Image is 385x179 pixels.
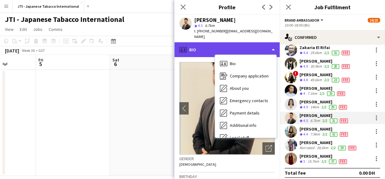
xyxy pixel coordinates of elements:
div: Payment details [215,107,276,119]
div: 49.6km [309,77,323,83]
div: Additional info [215,119,276,131]
div: GST [38,48,45,53]
span: 5 [37,60,43,68]
button: Brand Ambassador [285,18,324,23]
div: 37 [329,159,336,164]
div: Open photos pop-in [262,142,275,155]
div: [DATE] [5,48,19,54]
span: 4.9 [303,64,308,69]
a: Comms [46,25,65,33]
div: Crew has different fees then in role [340,77,351,83]
app-skills-label: 2/2 [324,77,329,82]
span: Fee [340,132,348,137]
span: Fee [348,146,356,150]
a: View [2,25,16,33]
app-skills-label: 2/2 [324,50,329,55]
span: Fee [342,64,350,69]
div: Bio [174,42,280,57]
div: Emergency contacts [215,94,276,107]
div: Company application [215,70,276,82]
div: About you [215,82,276,94]
span: Emergency contacts [230,98,268,103]
span: Fee [342,51,350,55]
span: 6.7km [204,23,216,28]
app-skills-label: 2/2 [322,105,326,109]
span: 4.9 [303,105,308,109]
div: 15.7km [306,159,320,164]
div: 14km [309,105,320,110]
span: Fee [340,119,348,123]
span: 6 [112,60,119,68]
div: [PERSON_NAME] [300,58,351,64]
span: ! [293,71,298,76]
span: Fri [38,57,43,63]
div: Crew has different fees then in role [339,132,349,137]
a: Jobs [31,25,45,33]
a: Edit [17,25,29,33]
div: Zakaria El Rifai [300,45,351,50]
div: Crew has different fees then in role [336,91,346,96]
span: 4.4 [303,132,308,136]
div: 31 [330,119,337,123]
div: 29.6km [309,50,323,56]
div: [PERSON_NAME] [300,153,348,159]
app-skills-label: 2/2 [322,159,326,164]
div: 32 [330,132,337,137]
div: Total fee [285,170,306,176]
span: Payment details [230,110,260,116]
span: Jobs [33,27,42,32]
div: Crew has different fees then in role [340,50,351,56]
span: Bio [230,61,236,66]
span: 24/25 [368,18,380,23]
div: 23 [332,78,339,82]
span: 4.8 [303,77,308,82]
div: 31 [332,51,339,55]
div: 10:00-18:00 (8h) [285,23,380,27]
h3: Job Fulfilment [280,3,385,11]
div: [PERSON_NAME] [194,17,236,23]
app-skills-label: 2/2 [320,91,325,96]
h3: Profile [174,3,280,11]
span: [DEMOGRAPHIC_DATA] [179,162,216,167]
span: Fee [339,105,347,110]
div: 28.6km [316,145,330,150]
span: Fee [339,159,347,164]
div: Crew has different fees then in role [338,159,348,164]
span: Additional info [230,123,256,128]
div: Confirmed [280,30,385,45]
div: 7.1km [306,91,318,96]
div: 29 [329,105,336,110]
div: Legal stuff [215,131,276,144]
span: Sat [112,57,119,63]
h1: JTI - Japanese Tabacco International [5,15,124,24]
div: Crew has different fees then in role [347,145,357,150]
span: 4 [303,91,305,96]
span: Edit [20,27,27,32]
span: About you [230,85,249,91]
div: Crew has different fees then in role [339,118,349,123]
h3: Gender [179,156,275,161]
span: | [EMAIL_ADDRESS][DOMAIN_NAME] [194,29,273,39]
app-skills-label: 2/2 [324,64,329,69]
div: [PERSON_NAME] [300,85,346,91]
div: Crew has different fees then in role [338,105,348,110]
div: 30.9km [309,64,323,69]
div: [PERSON_NAME] [300,99,348,105]
span: 5 [303,159,305,164]
app-skills-label: 2/2 [322,118,327,123]
div: Crew has different fees then in role [340,64,351,69]
div: 0.00 DH [359,170,375,176]
span: Fee [337,91,345,96]
div: Not rated [300,145,316,150]
span: Week 36 [20,48,36,53]
button: JTI - Japanese Tabacco International [13,0,84,12]
div: 28 [332,64,339,69]
app-skills-label: 2/2 [322,132,327,136]
div: 6.7km [309,118,321,123]
div: Bio [215,57,276,70]
span: Company application [230,73,269,79]
div: [PERSON_NAME] [300,140,357,145]
span: 4.5 [303,118,308,123]
div: 7.9km [309,132,321,137]
div: 35 [327,91,335,96]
